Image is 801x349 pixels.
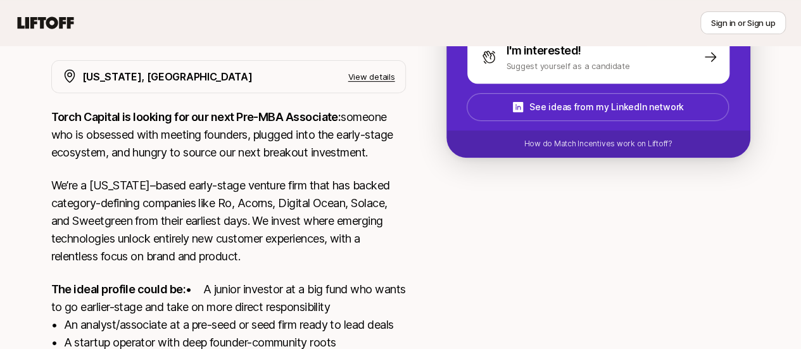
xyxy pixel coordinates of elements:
p: someone who is obsessed with meeting founders, plugged into the early-stage ecosystem, and hungry... [51,108,406,162]
p: See ideas from my LinkedIn network [529,99,683,115]
p: How do Match Incentives work on Liftoff? [524,138,672,149]
strong: Torch Capital is looking for our next Pre-MBA Associate: [51,110,341,124]
p: I'm interested! [507,42,581,60]
strong: The ideal profile could be: [51,282,186,296]
p: We’re a [US_STATE]–based early-stage venture firm that has backed category-defining companies lik... [51,177,406,265]
p: Suggest yourself as a candidate [507,60,630,72]
button: Sign in or Sign up [700,11,786,34]
p: View details [348,70,395,83]
button: See ideas from my LinkedIn network [467,93,729,121]
p: [US_STATE], [GEOGRAPHIC_DATA] [82,68,253,85]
